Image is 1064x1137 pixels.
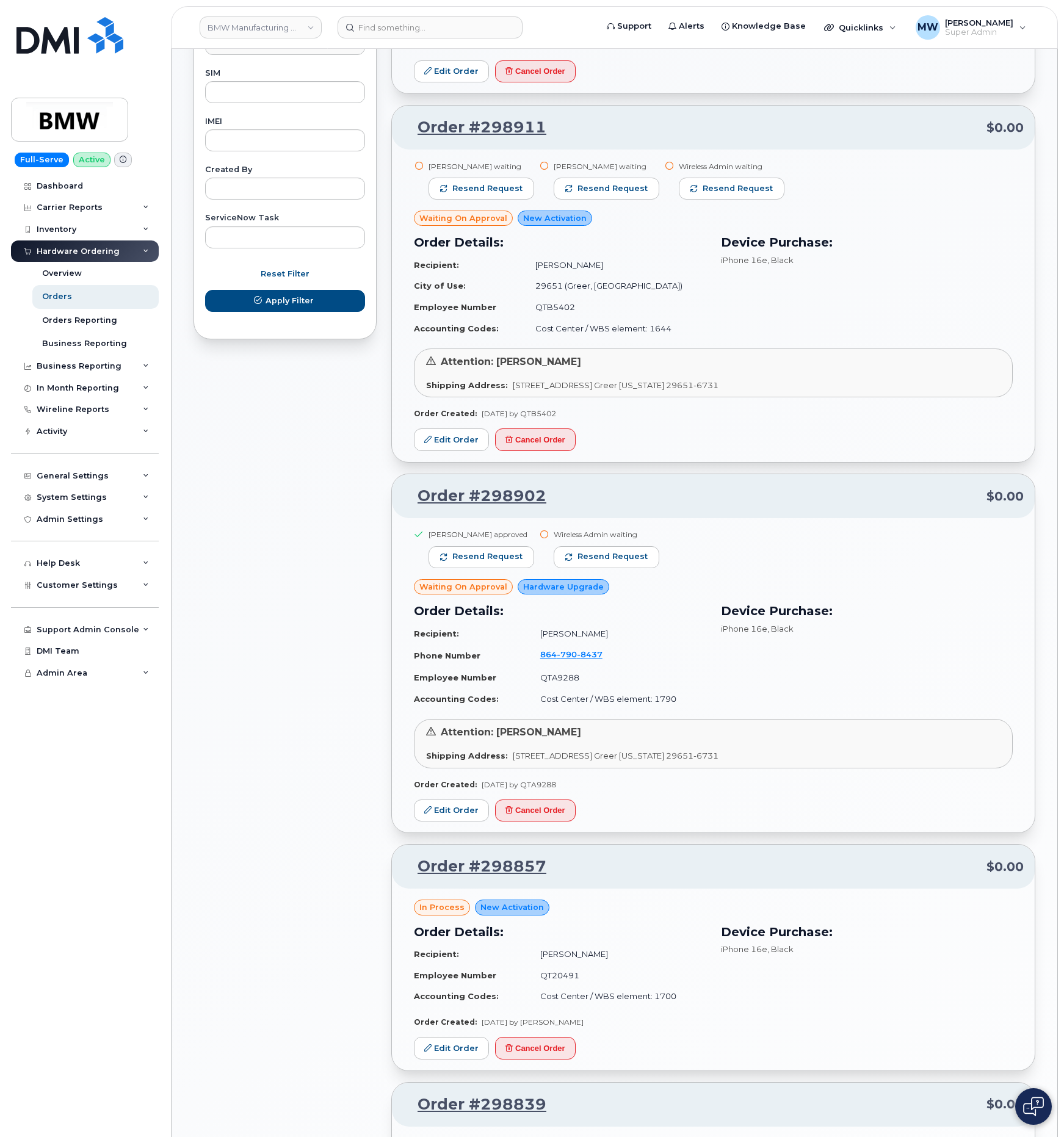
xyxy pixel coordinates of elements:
[986,1095,1024,1113] span: $0.00
[205,70,365,78] label: SIM
[524,297,706,318] td: QTB5402
[495,800,576,822] button: Cancel Order
[679,178,784,200] button: Resend request
[414,1037,489,1059] a: Edit Order
[414,60,489,83] a: Edit Order
[414,323,499,333] strong: Accounting Codes:
[266,295,314,306] span: Apply Filter
[426,751,508,760] strong: Shipping Address:
[721,923,1013,941] h3: Device Purchase:
[429,529,534,540] div: [PERSON_NAME] approved
[441,356,581,367] span: Attention: [PERSON_NAME]
[429,178,534,200] button: Resend request
[703,183,773,194] span: Resend request
[205,263,365,285] button: Reset Filter
[205,214,365,222] label: ServiceNow Task
[419,212,507,224] span: Waiting On Approval
[577,649,603,659] span: 8437
[414,1017,477,1027] strong: Order Created:
[482,780,556,789] span: [DATE] by QTA9288
[403,856,546,878] a: Order #298857
[261,268,309,280] span: Reset Filter
[986,119,1024,137] span: $0.00
[839,23,883,32] span: Quicklinks
[945,18,1013,27] span: [PERSON_NAME]
[414,673,496,682] strong: Employee Number
[617,20,651,32] span: Support
[557,649,577,659] span: 790
[679,161,784,171] div: Wireless Admin waiting
[524,318,706,339] td: Cost Center / WBS element: 1644
[513,751,718,760] span: [STREET_ADDRESS] Greer [US_STATE] 29651-6731
[721,255,767,265] span: iPhone 16e
[945,27,1013,37] span: Super Admin
[205,118,365,126] label: IMEI
[419,581,507,593] span: Waiting On Approval
[554,178,659,200] button: Resend request
[540,649,603,659] span: 864
[414,629,459,638] strong: Recipient:
[767,624,794,633] span: , Black
[403,117,546,139] a: Order #298911
[414,780,477,789] strong: Order Created:
[529,965,706,986] td: QT20491
[452,551,523,562] span: Resend request
[495,60,576,83] button: Cancel Order
[660,14,713,38] a: Alerts
[482,1017,584,1027] span: [DATE] by [PERSON_NAME]
[721,624,767,633] span: iPhone 16e
[529,667,706,688] td: QTA9288
[679,20,704,32] span: Alerts
[816,15,905,40] div: Quicklinks
[523,212,587,224] span: New Activation
[767,944,794,954] span: , Black
[482,409,556,418] span: [DATE] by QTB5402
[200,16,322,38] a: BMW Manufacturing Co LLC
[524,275,706,297] td: 29651 (Greer, [GEOGRAPHIC_DATA])
[414,800,489,822] a: Edit Order
[414,694,499,704] strong: Accounting Codes:
[529,944,706,965] td: [PERSON_NAME]
[554,529,659,540] div: Wireless Admin waiting
[554,546,659,568] button: Resend request
[732,20,806,32] span: Knowledge Base
[523,581,604,593] span: Hardware Upgrade
[338,16,523,38] input: Find something...
[441,726,581,738] span: Attention: [PERSON_NAME]
[205,166,365,174] label: Created By
[986,488,1024,505] span: $0.00
[721,944,767,954] span: iPhone 16e
[426,380,508,390] strong: Shipping Address:
[452,183,523,194] span: Resend request
[414,260,459,270] strong: Recipient:
[524,254,706,276] td: [PERSON_NAME]
[513,380,718,390] span: [STREET_ADDRESS] Greer [US_STATE] 29651-6731
[414,428,489,451] a: Edit Order
[767,255,794,265] span: , Black
[429,161,534,171] div: [PERSON_NAME] waiting
[529,623,706,644] td: [PERSON_NAME]
[414,949,459,959] strong: Recipient:
[414,281,466,291] strong: City of Use:
[598,14,660,38] a: Support
[986,858,1024,876] span: $0.00
[495,1037,576,1059] button: Cancel Order
[414,602,706,620] h3: Order Details:
[414,970,496,980] strong: Employee Number
[529,986,706,1007] td: Cost Center / WBS element: 1700
[414,409,477,418] strong: Order Created:
[414,651,480,660] strong: Phone Number
[403,1094,546,1116] a: Order #298839
[721,602,1013,620] h3: Device Purchase:
[1023,1097,1044,1116] img: Open chat
[403,485,546,507] a: Order #298902
[414,302,496,312] strong: Employee Number
[480,901,544,913] span: New Activation
[205,290,365,312] button: Apply Filter
[529,688,706,710] td: Cost Center / WBS element: 1790
[577,551,648,562] span: Resend request
[495,428,576,451] button: Cancel Order
[907,15,1035,40] div: Marissa Weiss
[414,233,706,251] h3: Order Details:
[577,183,648,194] span: Resend request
